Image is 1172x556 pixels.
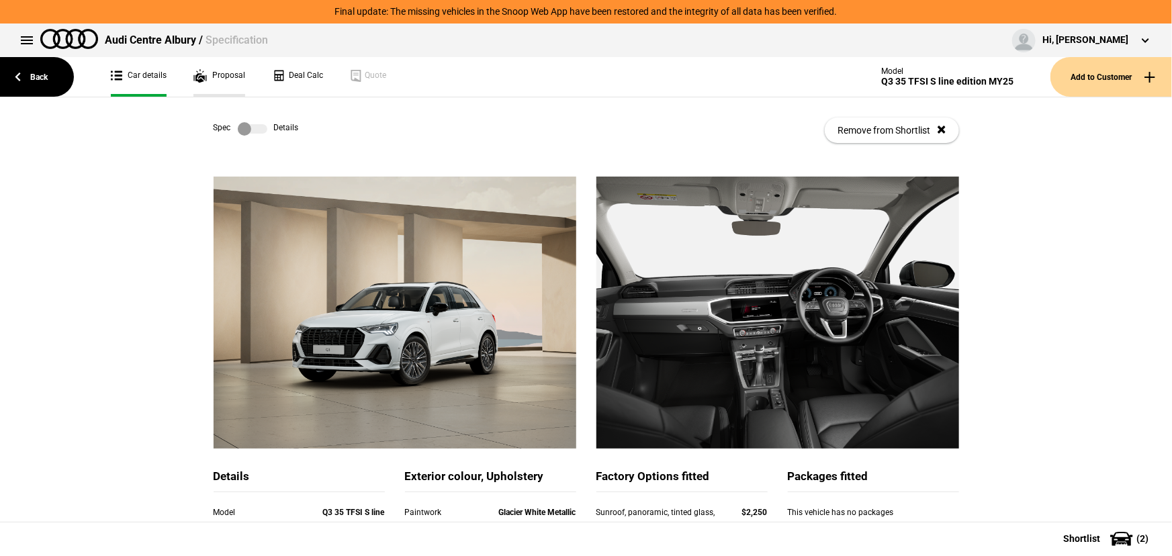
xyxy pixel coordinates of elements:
div: Model [881,66,1013,76]
div: Details [214,469,385,492]
div: Spec Details [214,122,299,136]
strong: Q3 35 TFSI S line edition MY25 [323,508,385,530]
img: audi.png [40,29,98,49]
a: Proposal [193,57,245,97]
span: Shortlist [1063,534,1100,543]
div: Audi Centre Albury / [105,33,268,48]
span: Specification [206,34,268,46]
strong: Glacier White Metallic [499,508,576,517]
button: Remove from Shortlist [825,118,959,143]
div: Factory Options fitted [596,469,768,492]
span: ( 2 ) [1136,534,1148,543]
a: Deal Calc [272,57,323,97]
button: Shortlist(2) [1043,522,1172,555]
div: Paintwork [405,506,474,519]
div: Exterior colour, Upholstery [405,469,576,492]
div: Hi, [PERSON_NAME] [1042,34,1128,47]
div: Q3 35 TFSI S line edition MY25 [881,76,1013,87]
div: Packages fitted [788,469,959,492]
div: Sunroof, panoramic, tinted glass, electrically tilting and opening with electric sun shade [596,506,717,547]
div: Model [214,506,316,519]
button: Add to Customer [1050,57,1172,97]
strong: $2,250 [742,508,768,517]
div: This vehicle has no packages [788,506,959,532]
a: Car details [111,57,167,97]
